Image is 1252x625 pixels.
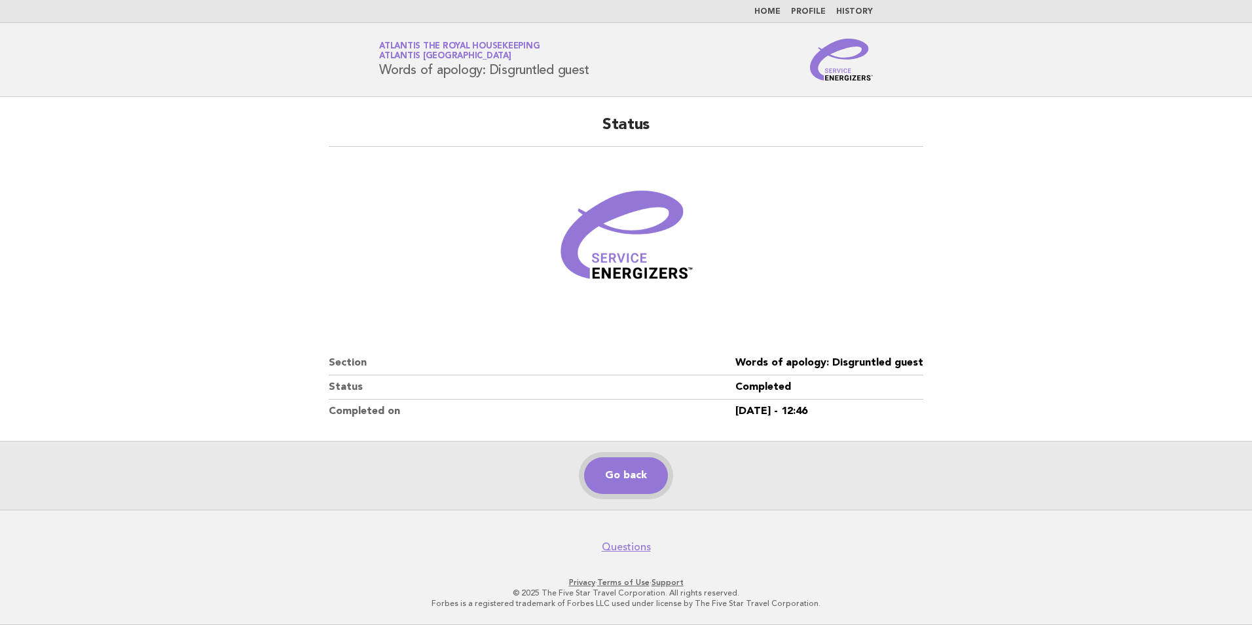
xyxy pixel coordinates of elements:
a: Go back [584,457,668,494]
a: Questions [602,540,651,554]
p: Forbes is a registered trademark of Forbes LLC used under license by The Five Star Travel Corpora... [225,598,1027,609]
a: Profile [791,8,826,16]
dt: Status [329,375,735,400]
p: · · [225,577,1027,588]
img: Verified [547,162,705,320]
span: Atlantis [GEOGRAPHIC_DATA] [379,52,511,61]
a: Terms of Use [597,578,650,587]
dd: Completed [735,375,923,400]
dt: Section [329,351,735,375]
img: Service Energizers [810,39,873,81]
a: Support [652,578,684,587]
p: © 2025 The Five Star Travel Corporation. All rights reserved. [225,588,1027,598]
a: Privacy [569,578,595,587]
a: Home [754,8,781,16]
dd: [DATE] - 12:46 [735,400,923,423]
h1: Words of apology: Disgruntled guest [379,43,589,77]
a: History [836,8,873,16]
a: Atlantis the Royal HousekeepingAtlantis [GEOGRAPHIC_DATA] [379,42,540,60]
dt: Completed on [329,400,735,423]
dd: Words of apology: Disgruntled guest [735,351,923,375]
h2: Status [329,115,923,147]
